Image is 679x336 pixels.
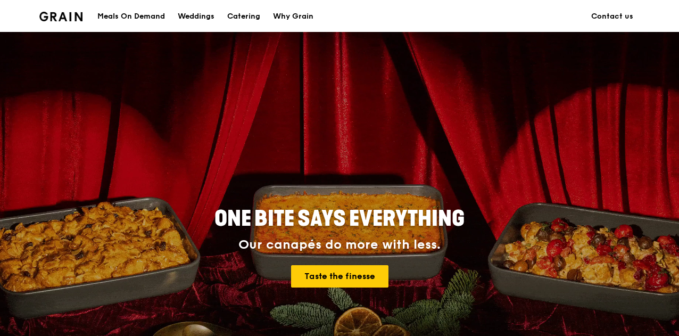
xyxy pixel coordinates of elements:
a: Why Grain [267,1,320,32]
div: Our canapés do more with less. [148,237,531,252]
div: Why Grain [273,1,313,32]
a: Catering [221,1,267,32]
a: Contact us [585,1,640,32]
a: Weddings [171,1,221,32]
img: Grain [39,12,82,21]
div: Catering [227,1,260,32]
div: Weddings [178,1,214,32]
span: ONE BITE SAYS EVERYTHING [214,206,465,232]
div: Meals On Demand [97,1,165,32]
a: Taste the finesse [291,265,388,288]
